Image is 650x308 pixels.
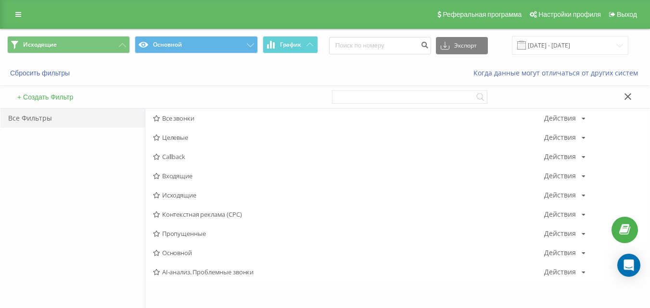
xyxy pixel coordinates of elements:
a: Когда данные могут отличаться от других систем [473,68,643,77]
span: Входящие [153,172,544,179]
button: Исходящие [7,36,130,53]
span: Основной [153,249,544,256]
div: Open Intercom Messenger [617,254,640,277]
span: Пропущенные [153,230,544,237]
button: Основной [135,36,257,53]
span: Callback [153,153,544,160]
div: Действия [544,134,576,141]
span: График [280,41,301,48]
div: Действия [544,230,576,237]
button: Сбросить фильтры [7,69,75,77]
div: Действия [544,172,576,179]
span: Выход [617,11,637,18]
button: График [263,36,318,53]
button: + Создать Фильтр [14,93,76,101]
span: Все звонки [153,115,544,122]
button: Закрыть [621,92,635,102]
div: Действия [544,211,576,218]
div: Все Фильтры [0,109,145,128]
span: AI-анализ. Проблемные звонки [153,269,544,275]
span: Реферальная программа [443,11,522,18]
div: Действия [544,115,576,122]
span: Исходящие [23,41,57,49]
span: Настройки профиля [538,11,601,18]
span: Контекстная реклама (CPC) [153,211,544,218]
div: Действия [544,249,576,256]
input: Поиск по номеру [329,37,431,54]
div: Действия [544,153,576,160]
div: Действия [544,269,576,275]
div: Действия [544,192,576,198]
span: Исходящие [153,192,544,198]
button: Экспорт [436,37,488,54]
span: Целевые [153,134,544,141]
